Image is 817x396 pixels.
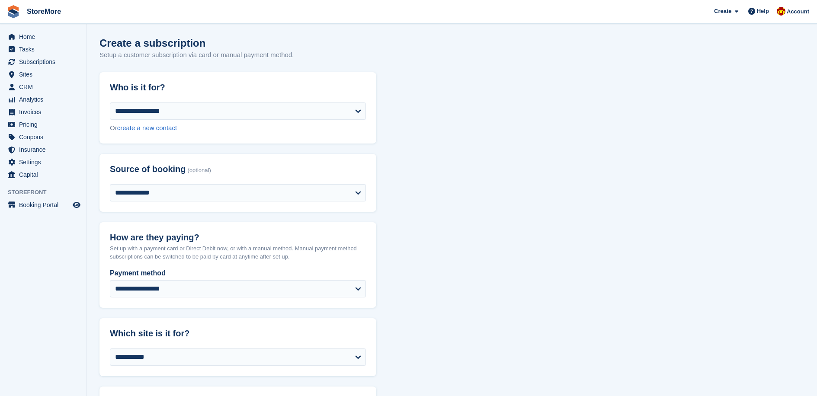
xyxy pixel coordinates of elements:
span: Storefront [8,188,86,197]
h2: Who is it for? [110,83,366,93]
img: Store More Team [777,7,785,16]
span: Coupons [19,131,71,143]
p: Setup a customer subscription via card or manual payment method. [99,50,294,60]
h2: How are they paying? [110,233,366,243]
h2: Which site is it for? [110,329,366,339]
a: menu [4,144,82,156]
a: menu [4,31,82,43]
span: Pricing [19,118,71,131]
a: menu [4,81,82,93]
p: Set up with a payment card or Direct Debit now, or with a manual method. Manual payment method su... [110,244,366,261]
span: Insurance [19,144,71,156]
span: Invoices [19,106,71,118]
span: Sites [19,68,71,80]
a: menu [4,118,82,131]
span: (optional) [188,167,211,174]
a: StoreMore [23,4,64,19]
span: Analytics [19,93,71,105]
a: menu [4,131,82,143]
label: Payment method [110,268,366,278]
span: Capital [19,169,71,181]
span: Tasks [19,43,71,55]
a: menu [4,68,82,80]
a: create a new contact [117,124,177,131]
a: Preview store [71,200,82,210]
img: stora-icon-8386f47178a22dfd0bd8f6a31ec36ba5ce8667c1dd55bd0f319d3a0aa187defe.svg [7,5,20,18]
a: menu [4,43,82,55]
span: Booking Portal [19,199,71,211]
a: menu [4,56,82,68]
h1: Create a subscription [99,37,205,49]
span: Subscriptions [19,56,71,68]
span: Source of booking [110,164,186,174]
a: menu [4,169,82,181]
div: Or [110,123,366,133]
span: Home [19,31,71,43]
span: Help [757,7,769,16]
span: Account [787,7,809,16]
a: menu [4,199,82,211]
a: menu [4,156,82,168]
span: Create [714,7,731,16]
a: menu [4,106,82,118]
span: CRM [19,81,71,93]
span: Settings [19,156,71,168]
a: menu [4,93,82,105]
